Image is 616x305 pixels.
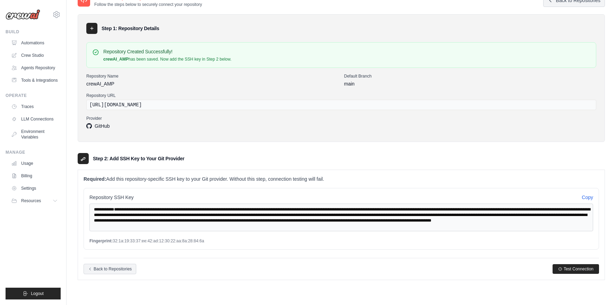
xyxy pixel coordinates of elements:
a: Settings [8,183,61,194]
a: LLM Connections [8,114,61,125]
span: Logout [31,291,44,296]
strong: Required: [84,176,106,182]
button: Test Connection [553,264,599,274]
a: Usage [8,158,61,169]
img: Logo [6,9,40,20]
a: Traces [8,101,61,112]
a: Automations [8,37,61,48]
label: Provider [86,116,596,121]
div: Manage [6,150,61,155]
strong: Fingerprint: [89,239,113,243]
span: Test Connection [564,266,593,272]
strong: crewAI_AMP [103,57,129,62]
button: Resources [8,195,61,206]
a: Agents Repository [8,62,61,73]
h3: Step 1: Repository Details [102,25,159,32]
a: Tools & Integrations [8,75,61,86]
div: Build [6,29,61,35]
p: Add this repository-specific SSH key to your Git provider. Without this step, connection testing ... [84,176,599,182]
h3: Step 2: Add SSH Key to Your Git Provider [93,155,184,162]
p: has been saved. Now add the SSH key in Step 2 below. [103,56,232,62]
span: GitHub [86,123,110,129]
p: Follow the steps below to securely connect your repository [94,2,202,7]
label: Default Branch [344,73,597,79]
button: Logout [6,288,61,299]
span: Repository SSH Key [89,194,134,201]
a: Billing [8,170,61,181]
div: [URL][DOMAIN_NAME] [86,100,596,110]
a: Crew Studio [8,50,61,61]
button: Copy [582,194,593,201]
label: Repository URL [86,93,596,98]
span: Resources [21,198,41,204]
div: 32:1a:19:33:37:ee:42:ad:12:30:22:aa:8a:28:84:6a [89,238,593,244]
div: main [344,80,597,87]
h4: Repository Created Successfully! [103,48,232,55]
label: Repository Name [86,73,339,79]
a: Environment Variables [8,126,61,143]
a: Back to Repositories [84,264,136,274]
div: Operate [6,93,61,98]
div: crewAI_AMP [86,80,339,87]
